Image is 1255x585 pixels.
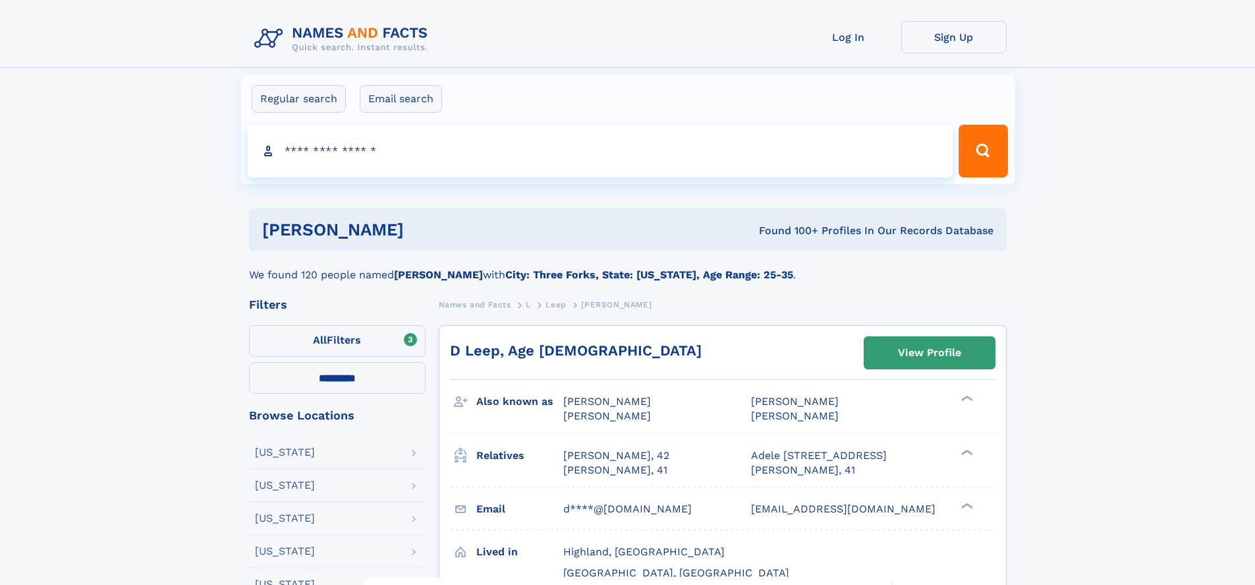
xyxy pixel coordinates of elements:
span: [EMAIL_ADDRESS][DOMAIN_NAME] [751,503,935,515]
span: All [313,334,327,346]
label: Regular search [252,85,346,113]
input: search input [248,125,953,177]
div: Found 100+ Profiles In Our Records Database [581,224,993,238]
a: Log In [796,21,901,53]
a: [PERSON_NAME], 41 [563,463,667,477]
a: Adele [STREET_ADDRESS] [751,448,887,463]
div: [US_STATE] [255,546,315,557]
div: ❯ [958,448,974,456]
a: Names and Facts [439,296,511,313]
div: ❯ [958,501,974,510]
div: [US_STATE] [255,480,315,491]
button: Search Button [959,125,1007,177]
div: [US_STATE] [255,513,315,524]
img: Logo Names and Facts [249,21,439,57]
h3: Lived in [476,541,563,563]
div: Browse Locations [249,410,426,421]
a: Leep [545,296,566,313]
b: City: Three Forks, State: [US_STATE], Age Range: 25-35 [505,268,793,281]
span: L [526,300,531,309]
a: [PERSON_NAME], 42 [563,448,669,463]
label: Filters [249,325,426,357]
span: [PERSON_NAME] [751,410,839,422]
div: View Profile [898,338,961,368]
span: [PERSON_NAME] [751,395,839,408]
label: Email search [360,85,442,113]
span: [PERSON_NAME] [581,300,652,309]
span: Highland, [GEOGRAPHIC_DATA] [563,545,725,558]
a: D Leep, Age [DEMOGRAPHIC_DATA] [450,342,702,359]
h3: Email [476,498,563,520]
div: ❯ [958,394,974,403]
a: Sign Up [901,21,1007,53]
h3: Also known as [476,390,563,413]
span: Leep [545,300,566,309]
a: [PERSON_NAME], 41 [751,463,855,477]
div: We found 120 people named with . [249,251,1007,283]
div: Filters [249,299,426,311]
span: [PERSON_NAME] [563,410,651,422]
div: [US_STATE] [255,447,315,458]
span: [PERSON_NAME] [563,395,651,408]
span: [GEOGRAPHIC_DATA], [GEOGRAPHIC_DATA] [563,567,789,579]
a: L [526,296,531,313]
h3: Relatives [476,445,563,467]
h1: [PERSON_NAME] [262,222,582,238]
a: View Profile [864,337,995,369]
b: [PERSON_NAME] [394,268,483,281]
